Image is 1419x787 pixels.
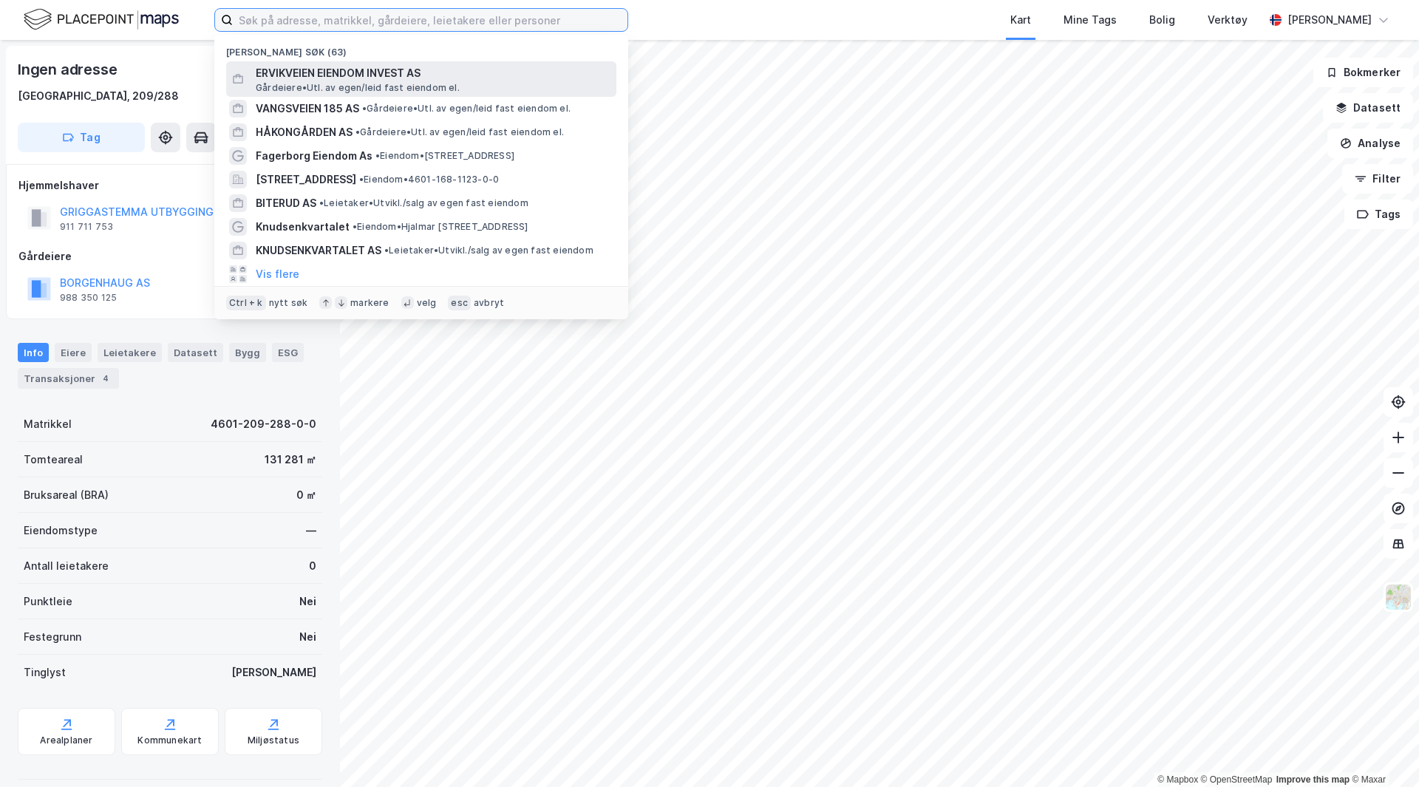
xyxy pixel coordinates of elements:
span: • [355,126,360,137]
div: 911 711 753 [60,221,113,233]
div: 131 281 ㎡ [265,451,316,469]
span: • [384,245,389,256]
div: Kontrollprogram for chat [1345,716,1419,787]
div: Punktleie [24,593,72,610]
span: Gårdeiere • Utl. av egen/leid fast eiendom el. [355,126,564,138]
div: 4 [98,371,113,386]
span: KNUDSENKVARTALET AS [256,242,381,259]
div: Gårdeiere [18,248,321,265]
img: Z [1384,583,1412,611]
span: BITERUD AS [256,194,316,212]
a: Mapbox [1157,774,1198,785]
div: [PERSON_NAME] [231,664,316,681]
span: • [359,174,364,185]
div: Leietakere [98,343,162,362]
span: Gårdeiere • Utl. av egen/leid fast eiendom el. [362,103,571,115]
div: Ctrl + k [226,296,266,310]
div: Miljøstatus [248,735,299,746]
span: [STREET_ADDRESS] [256,171,356,188]
div: nytt søk [269,297,308,309]
span: • [375,150,380,161]
button: Tag [18,123,145,152]
div: Bolig [1149,11,1175,29]
span: • [362,103,367,114]
div: Verktøy [1208,11,1248,29]
div: markere [350,297,389,309]
div: velg [417,297,437,309]
span: Gårdeiere • Utl. av egen/leid fast eiendom el. [256,82,460,94]
div: [GEOGRAPHIC_DATA], 209/288 [18,87,179,105]
div: Arealplaner [40,735,92,746]
div: 988 350 125 [60,292,117,304]
div: Matrikkel [24,415,72,433]
div: Bruksareal (BRA) [24,486,109,504]
div: Tinglyst [24,664,66,681]
span: Leietaker • Utvikl./salg av egen fast eiendom [319,197,528,209]
iframe: Chat Widget [1345,716,1419,787]
div: — [306,522,316,539]
span: • [353,221,357,232]
button: Vis flere [256,265,299,283]
div: ESG [272,343,304,362]
div: [PERSON_NAME] søk (63) [214,35,628,61]
button: Bokmerker [1313,58,1413,87]
div: Kommunekart [137,735,202,746]
div: 0 [309,557,316,575]
span: Fagerborg Eiendom As [256,147,372,165]
span: Eiendom • 4601-168-1123-0-0 [359,174,499,185]
span: • [319,197,324,208]
div: 4601-209-288-0-0 [211,415,316,433]
div: Transaksjoner [18,368,119,389]
button: Filter [1342,164,1413,194]
div: Festegrunn [24,628,81,646]
span: HÅKONGÅRDEN AS [256,123,353,141]
div: Ingen adresse [18,58,120,81]
div: Hjemmelshaver [18,177,321,194]
div: Datasett [168,343,223,362]
div: avbryt [474,297,504,309]
div: Kart [1010,11,1031,29]
div: Eiendomstype [24,522,98,539]
a: OpenStreetMap [1201,774,1273,785]
div: Tomteareal [24,451,83,469]
div: [PERSON_NAME] [1287,11,1372,29]
div: Nei [299,593,316,610]
div: Antall leietakere [24,557,109,575]
div: Mine Tags [1064,11,1117,29]
button: Datasett [1323,93,1413,123]
div: 0 ㎡ [296,486,316,504]
div: Info [18,343,49,362]
span: Leietaker • Utvikl./salg av egen fast eiendom [384,245,593,256]
span: ERVIKVEIEN EIENDOM INVEST AS [256,64,610,82]
div: esc [448,296,471,310]
img: logo.f888ab2527a4732fd821a326f86c7f29.svg [24,7,179,33]
a: Improve this map [1276,774,1350,785]
span: Eiendom • Hjalmar [STREET_ADDRESS] [353,221,528,233]
button: Analyse [1327,129,1413,158]
input: Søk på adresse, matrikkel, gårdeiere, leietakere eller personer [233,9,627,31]
div: Bygg [229,343,266,362]
span: VANGSVEIEN 185 AS [256,100,359,117]
span: Knudsenkvartalet [256,218,350,236]
button: Tags [1344,200,1413,229]
div: Eiere [55,343,92,362]
span: Eiendom • [STREET_ADDRESS] [375,150,514,162]
div: Nei [299,628,316,646]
